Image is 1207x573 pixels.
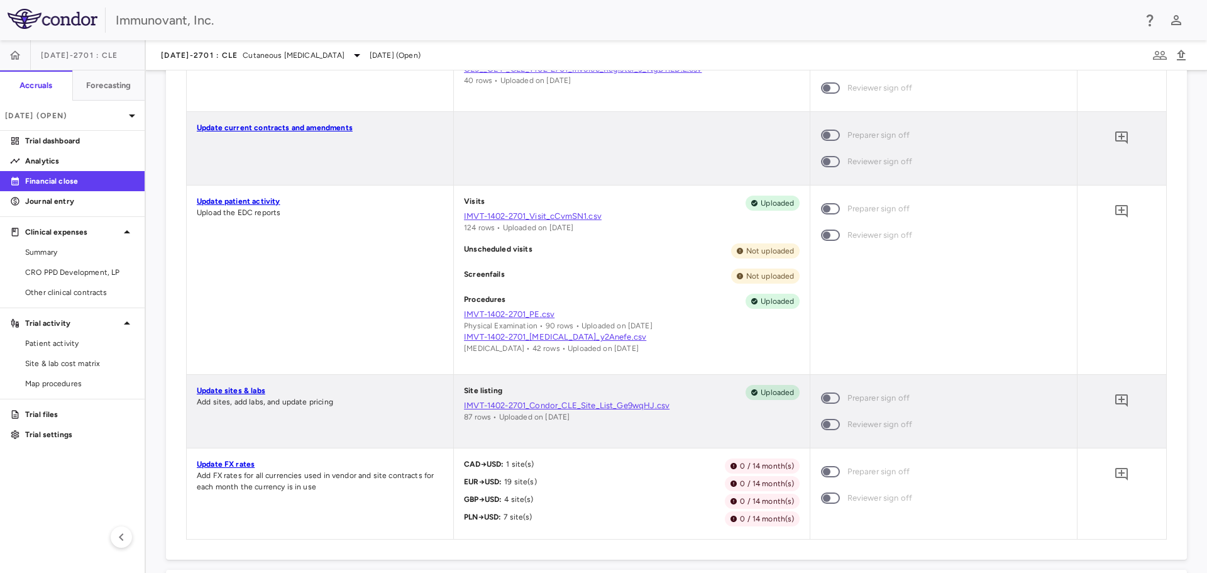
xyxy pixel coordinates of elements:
[847,391,910,405] span: Preparer sign off
[1111,464,1132,485] button: Add comment
[756,387,799,398] span: Uploaded
[464,400,799,411] a: IMVT-1402-2701_Condor_CLE_Site_List_Ge9wqHJ.csv
[161,50,238,60] span: [DATE]-2701 : CLE
[464,385,502,400] p: Site listing
[197,386,265,395] a: Update sites & labs
[1111,127,1132,148] button: Add comment
[370,50,421,61] span: [DATE] (Open)
[1114,393,1129,408] svg: Add comment
[464,413,570,421] span: 87 rows • Uploaded on [DATE]
[464,196,485,211] p: Visits
[464,269,505,284] p: Screenfails
[847,128,910,142] span: Preparer sign off
[243,50,344,61] span: Cutaneous [MEDICAL_DATA]
[464,495,502,504] span: GBP → USD :
[1114,130,1129,145] svg: Add comment
[464,513,501,521] span: PLN → USD :
[25,196,135,207] p: Journal entry
[741,245,800,257] span: Not uploaded
[735,460,799,472] span: 0 / 14 month(s)
[25,287,135,298] span: Other clinical contracts
[86,80,131,91] h6: Forecasting
[1114,467,1129,482] svg: Add comment
[25,267,135,278] span: CRO PPD Development, LP
[756,197,799,209] span: Uploaded
[847,491,913,505] span: Reviewer sign off
[25,155,135,167] p: Analytics
[464,460,504,469] span: CAD → USD :
[5,110,124,121] p: [DATE] (Open)
[502,477,537,486] span: 19 site(s)
[735,513,799,525] span: 0 / 14 month(s)
[847,418,913,431] span: Reviewer sign off
[25,135,135,147] p: Trial dashboard
[741,270,800,282] span: Not uploaded
[25,175,135,187] p: Financial close
[197,460,255,469] a: Update FX rates
[19,80,52,91] h6: Accruals
[464,294,506,309] p: Procedures
[1111,201,1132,222] button: Add comment
[197,123,353,132] a: Update current contracts and amendments
[735,496,799,507] span: 0 / 14 month(s)
[847,228,913,242] span: Reviewer sign off
[501,513,532,521] span: 7 site(s)
[25,338,135,349] span: Patient activity
[41,50,118,60] span: [DATE]-2701 : CLE
[1111,390,1132,411] button: Add comment
[197,197,280,206] a: Update patient activity
[116,11,1134,30] div: Immunovant, Inc.
[847,81,913,95] span: Reviewer sign off
[847,465,910,479] span: Preparer sign off
[25,409,135,420] p: Trial files
[847,202,910,216] span: Preparer sign off
[197,398,333,406] span: Add sites, add labs, and update pricing
[735,478,799,489] span: 0 / 14 month(s)
[464,321,653,330] span: Physical Examination • 90 rows • Uploaded on [DATE]
[25,378,135,389] span: Map procedures
[25,318,119,329] p: Trial activity
[847,155,913,169] span: Reviewer sign off
[502,495,533,504] span: 4 site(s)
[25,358,135,369] span: Site & lab cost matrix
[1114,204,1129,219] svg: Add comment
[8,9,97,29] img: logo-full-SnFGN8VE.png
[464,309,799,320] a: IMVT-1402-2701_PE.csv
[464,344,639,353] span: [MEDICAL_DATA] • 42 rows • Uploaded on [DATE]
[464,243,532,259] p: Unscheduled visits
[464,211,799,222] a: IMVT-1402-2701_Visit_cCvmSN1.csv
[197,208,280,217] span: Upload the EDC reports
[25,247,135,258] span: Summary
[464,223,573,232] span: 124 rows • Uploaded on [DATE]
[464,76,571,85] span: 40 rows • Uploaded on [DATE]
[25,226,119,238] p: Clinical expenses
[464,477,502,486] span: EUR → USD :
[756,296,799,307] span: Uploaded
[504,460,534,469] span: 1 site(s)
[25,429,135,440] p: Trial settings
[197,471,434,491] span: Add FX rates for all currencies used in vendor and site contracts for each month the currency is ...
[464,331,799,343] a: IMVT-1402-2701_[MEDICAL_DATA]_y2Anefe.csv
